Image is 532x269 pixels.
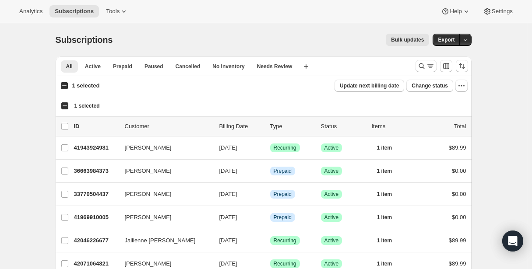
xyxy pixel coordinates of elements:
span: Help [450,8,462,15]
span: 1 item [377,214,392,221]
span: [DATE] [219,214,237,220]
span: 1 item [377,168,392,175]
button: Tools [101,5,134,17]
p: 41969910005 [74,213,118,222]
span: 1 selected [74,102,100,109]
span: [PERSON_NAME] [125,213,172,222]
p: 33770504437 [74,190,118,199]
span: Paused [144,63,163,70]
span: Jaillenne [PERSON_NAME] [125,236,196,245]
span: Analytics [19,8,42,15]
button: Change status [406,80,453,92]
span: 1 item [377,144,392,151]
button: Search and filter results [416,60,437,72]
p: Total [454,122,466,131]
button: Bulk updates [386,34,429,46]
span: [DATE] [219,260,237,267]
p: 1 selected [72,81,99,90]
span: Active [324,144,339,151]
p: 41943924981 [74,143,118,152]
div: Items [372,122,416,131]
span: Bulk updates [391,36,424,43]
span: $0.00 [452,214,466,220]
span: Update next billing date [340,82,399,89]
span: [PERSON_NAME] [125,259,172,268]
span: Export [438,36,454,43]
span: $89.99 [449,144,466,151]
span: Needs Review [257,63,292,70]
p: Customer [125,122,212,131]
span: Recurring [274,237,296,244]
span: $0.00 [452,168,466,174]
button: Jaillenne [PERSON_NAME] [120,234,207,248]
button: [PERSON_NAME] [120,210,207,224]
div: Open Intercom Messenger [502,231,523,252]
span: [PERSON_NAME] [125,167,172,175]
button: Analytics [14,5,48,17]
span: Prepaid [113,63,132,70]
span: Recurring [274,260,296,267]
p: ID [74,122,118,131]
span: $0.00 [452,191,466,197]
p: Status [321,122,365,131]
span: Active [324,168,339,175]
button: [PERSON_NAME] [120,187,207,201]
button: [PERSON_NAME] [120,141,207,155]
span: [DATE] [219,168,237,174]
span: Subscriptions [56,35,113,45]
button: Customize table column order and visibility [440,60,452,72]
span: 1 item [377,237,392,244]
div: Type [270,122,314,131]
button: Subscriptions [49,5,99,17]
div: 42046226677Jaillenne [PERSON_NAME][DATE]SuccessRecurringSuccessActive1 item$89.99 [74,234,466,247]
span: Recurring [274,144,296,151]
span: Cancelled [176,63,201,70]
span: Tools [106,8,120,15]
button: Create new view [299,60,313,73]
button: 1 item [372,188,405,200]
span: Active [85,63,101,70]
div: 33770504437[PERSON_NAME][DATE]InfoPrepaidSuccessActive1 item$0.00 [74,188,466,200]
span: [PERSON_NAME] [125,190,172,199]
button: [PERSON_NAME] [120,164,207,178]
span: Subscriptions [55,8,94,15]
button: Update next billing date [335,80,404,92]
span: [DATE] [219,237,237,244]
span: [DATE] [219,144,237,151]
p: 36663984373 [74,167,118,175]
p: 42071064821 [74,259,118,268]
span: No inventory [212,63,244,70]
span: Settings [492,8,513,15]
span: Prepaid [274,214,292,221]
div: 41943924981[PERSON_NAME][DATE]SuccessRecurringSuccessActive1 item$89.99 [74,142,466,154]
div: IDCustomerBilling DateTypeStatusItemsTotal [74,122,466,131]
button: 1 item [372,142,405,154]
span: Prepaid [274,191,292,198]
span: Active [324,214,339,221]
p: Billing Date [219,122,263,131]
span: Active [324,260,339,267]
p: 42046226677 [74,236,118,245]
button: Help [436,5,476,17]
span: All [66,63,73,70]
span: Active [324,191,339,198]
div: 41969910005[PERSON_NAME][DATE]InfoPrepaidSuccessActive1 item$0.00 [74,211,466,224]
span: 1 item [377,260,392,267]
button: 1 item [372,165,405,177]
button: Sort the results [456,60,468,72]
button: Export [433,34,460,46]
span: $89.99 [449,237,466,244]
button: 1 item [372,234,405,247]
button: 1 item [372,211,405,224]
span: Change status [412,82,448,89]
span: [PERSON_NAME] [125,143,172,152]
span: $89.99 [449,260,466,267]
span: Prepaid [274,168,292,175]
div: 36663984373[PERSON_NAME][DATE]InfoPrepaidSuccessActive1 item$0.00 [74,165,466,177]
span: Active [324,237,339,244]
span: [DATE] [219,191,237,197]
span: 1 item [377,191,392,198]
button: Settings [478,5,518,17]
